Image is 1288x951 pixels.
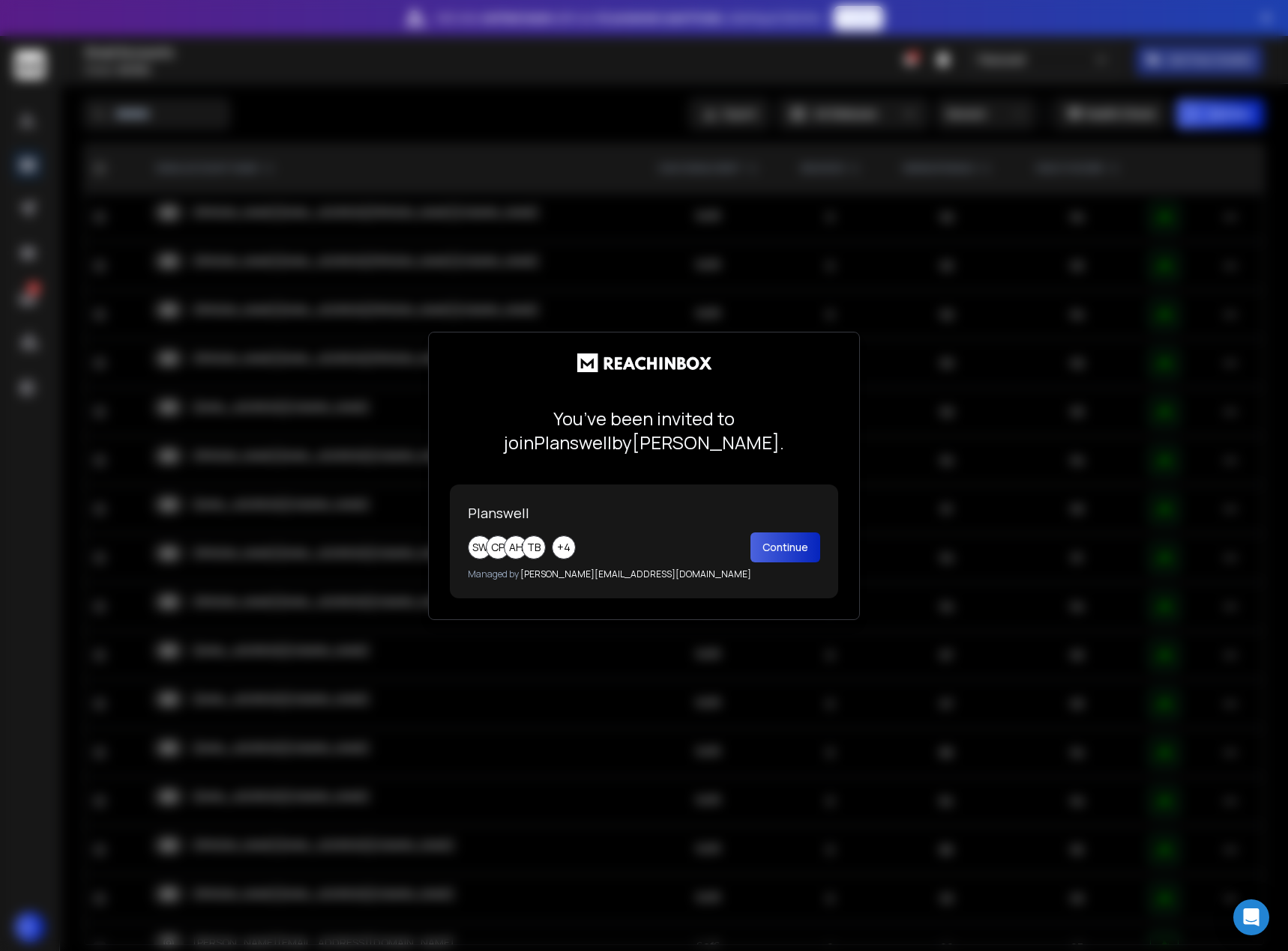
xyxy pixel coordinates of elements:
p: You’ve been invited to join Planswell by [PERSON_NAME] . [450,407,838,455]
div: CP [486,535,510,559]
div: Open Intercom Messenger [1233,899,1269,935]
p: [PERSON_NAME][EMAIL_ADDRESS][DOMAIN_NAME] [468,568,820,580]
div: AH [504,535,528,559]
div: TB [522,535,546,559]
span: Managed by [468,568,519,580]
button: Continue [750,532,820,562]
div: SW [468,535,492,559]
p: Planswell [468,502,820,523]
div: + 4 [552,535,576,559]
